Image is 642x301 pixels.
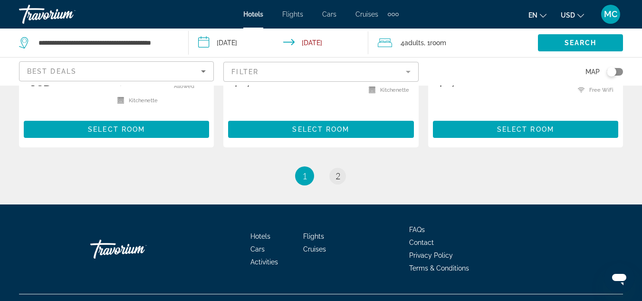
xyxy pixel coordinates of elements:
span: en [528,11,537,19]
iframe: Button to launch messaging window [604,263,634,293]
a: Hotels [250,233,270,240]
button: Change language [528,8,546,22]
a: Flights [282,10,303,18]
span: Select Room [88,126,145,133]
li: Kitchenette [113,94,159,107]
a: FAQs [409,226,425,233]
mat-select: Sort by [27,66,206,77]
a: Contact [409,239,434,246]
span: 1 [302,171,307,181]
nav: Pagination [19,166,623,185]
span: USD [561,11,575,19]
a: Privacy Policy [409,252,453,259]
button: Select Room [433,121,618,138]
a: Terms & Conditions [409,264,469,272]
button: Extra navigation items [388,7,399,22]
a: Activities [250,258,278,266]
span: Select Room [292,126,349,133]
span: Adults [404,39,424,47]
li: Kitchenette [364,86,409,94]
span: Best Deals [27,68,77,75]
span: Room [430,39,446,47]
a: Travorium [90,235,185,263]
a: Cars [322,10,336,18]
a: Cars [250,245,265,253]
span: 2 [335,171,340,181]
button: Change currency [561,8,584,22]
span: Select Room [497,126,554,133]
button: User Menu [598,4,623,24]
button: Filter [223,61,418,82]
span: MC [604,10,617,19]
li: Free WiFi [573,86,613,94]
a: Select Room [228,123,413,134]
span: , 1 [424,36,446,49]
span: Search [565,39,597,47]
button: Check-in date: Nov 2, 2025 Check-out date: Nov 7, 2025 [189,29,368,57]
a: Hotels [243,10,263,18]
button: Select Room [24,121,209,138]
button: Select Room [228,121,413,138]
a: Select Room [24,123,209,134]
a: Flights [303,233,324,240]
button: Search [538,34,623,51]
a: Cruises [303,245,326,253]
a: Travorium [19,2,114,27]
button: Travelers: 4 adults, 0 children [368,29,538,57]
a: Select Room [433,123,618,134]
button: Toggle map [600,68,623,76]
span: Map [585,65,600,78]
span: 4 [401,36,424,49]
a: Cruises [355,10,378,18]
